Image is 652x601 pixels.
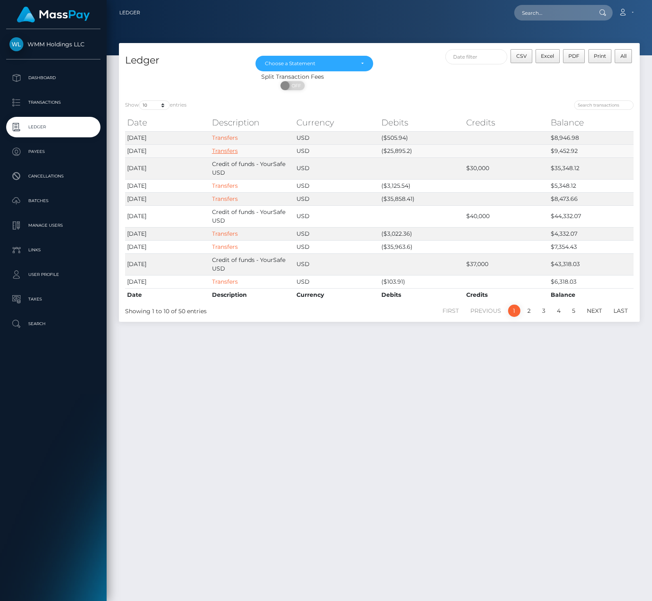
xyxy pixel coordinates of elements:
[6,92,100,113] a: Transactions
[379,144,464,157] td: ($25,895.2)
[6,68,100,88] a: Dashboard
[125,100,187,110] label: Show entries
[255,56,374,71] button: Choose a Statement
[536,49,560,63] button: Excel
[125,275,210,288] td: [DATE]
[125,205,210,227] td: [DATE]
[212,182,238,189] a: Transfers
[285,81,305,90] span: OFF
[210,253,295,275] td: Credit of funds - YourSafe USD
[212,134,238,141] a: Transfers
[538,305,550,317] a: 3
[508,305,520,317] a: 1
[6,314,100,334] a: Search
[294,275,379,288] td: USD
[464,253,549,275] td: $37,000
[549,144,634,157] td: $9,452.92
[6,264,100,285] a: User Profile
[514,5,591,20] input: Search...
[9,96,97,109] p: Transactions
[516,53,527,59] span: CSV
[615,49,632,63] button: All
[9,293,97,305] p: Taxes
[574,100,634,110] input: Search transactions
[212,243,238,250] a: Transfers
[210,288,295,301] th: Description
[582,305,606,317] a: Next
[125,179,210,192] td: [DATE]
[6,215,100,236] a: Manage Users
[541,53,554,59] span: Excel
[552,305,565,317] a: 4
[9,195,97,207] p: Batches
[609,305,632,317] a: Last
[549,253,634,275] td: $43,318.03
[6,41,100,48] span: WMM Holdings LLC
[125,144,210,157] td: [DATE]
[294,114,379,131] th: Currency
[464,288,549,301] th: Credits
[9,146,97,158] p: Payees
[9,37,23,51] img: WMM Holdings LLC
[125,157,210,179] td: [DATE]
[294,144,379,157] td: USD
[511,49,532,63] button: CSV
[6,191,100,211] a: Batches
[549,179,634,192] td: $5,348.12
[139,100,170,110] select: Showentries
[568,53,579,59] span: PDF
[210,205,295,227] td: Credit of funds - YourSafe USD
[119,73,466,81] div: Split Transaction Fees
[17,7,90,23] img: MassPay Logo
[379,192,464,205] td: ($35,858.41)
[445,49,507,64] input: Date filter
[294,157,379,179] td: USD
[125,240,210,253] td: [DATE]
[379,179,464,192] td: ($3,125.54)
[549,275,634,288] td: $6,318.03
[464,114,549,131] th: Credits
[523,305,535,317] a: 2
[379,114,464,131] th: Debits
[294,240,379,253] td: USD
[563,49,585,63] button: PDF
[588,49,612,63] button: Print
[9,318,97,330] p: Search
[125,253,210,275] td: [DATE]
[379,288,464,301] th: Debits
[549,114,634,131] th: Balance
[6,117,100,137] a: Ledger
[212,230,238,237] a: Transfers
[9,269,97,281] p: User Profile
[549,192,634,205] td: $8,473.66
[594,53,606,59] span: Print
[294,205,379,227] td: USD
[125,114,210,131] th: Date
[549,288,634,301] th: Balance
[464,205,549,227] td: $40,000
[6,141,100,162] a: Payees
[6,289,100,310] a: Taxes
[294,192,379,205] td: USD
[9,244,97,256] p: Links
[549,131,634,144] td: $8,946.98
[210,157,295,179] td: Credit of funds - YourSafe USD
[464,157,549,179] td: $30,000
[210,114,295,131] th: Description
[294,253,379,275] td: USD
[125,131,210,144] td: [DATE]
[294,131,379,144] td: USD
[265,60,355,67] div: Choose a Statement
[6,166,100,187] a: Cancellations
[125,53,243,68] h4: Ledger
[6,240,100,260] a: Links
[294,227,379,240] td: USD
[125,304,330,316] div: Showing 1 to 10 of 50 entries
[549,205,634,227] td: $44,332.07
[212,278,238,285] a: Transfers
[549,157,634,179] td: $35,348.12
[9,121,97,133] p: Ledger
[379,227,464,240] td: ($3,022.36)
[568,305,580,317] a: 5
[9,72,97,84] p: Dashboard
